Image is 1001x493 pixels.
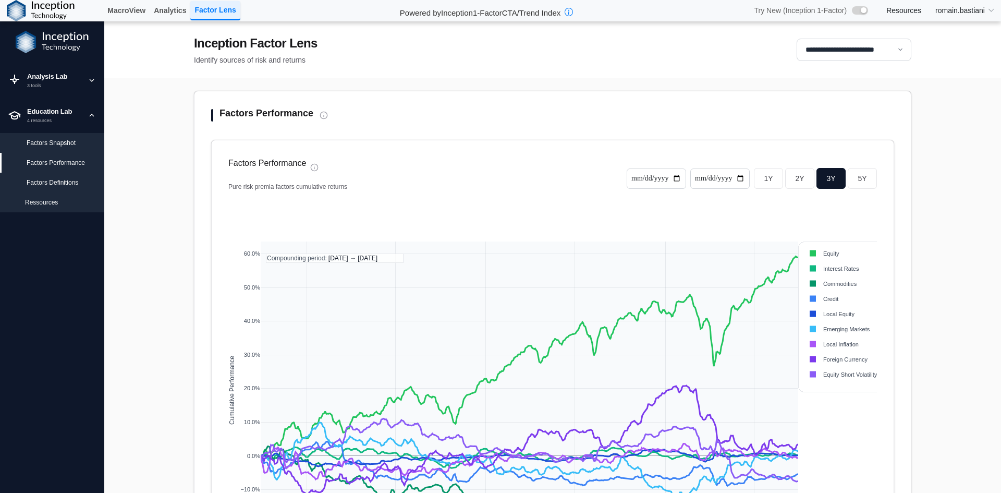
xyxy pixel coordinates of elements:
[27,158,96,167] div: Factors Performance
[103,2,150,19] a: MacroView
[190,1,240,20] a: Factor Lens
[16,31,89,54] img: Inception
[194,34,318,53] div: Inception Factor Lens
[27,71,81,82] div: Analysis Lab
[754,168,783,189] button: 1Y
[886,6,921,15] a: Resources
[935,5,985,16] span: romain.bastiani
[785,168,814,189] button: 2Y
[848,168,877,189] button: 5Y
[27,82,81,90] div: 3 tools
[27,178,96,187] div: Factors Definitions
[27,106,81,117] div: Education Lab
[754,6,847,15] span: Try New (Inception 1-Factor)
[396,4,565,18] h2: Powered by Inception 1-Factor CTA/Trend Index
[27,138,96,148] div: Factors Snapshot
[27,117,81,125] div: 4 resources
[816,168,846,189] button: 3Y
[194,55,318,66] div: Identify sources of risk and returns
[228,157,306,170] p: Factors Performance
[25,198,96,207] div: Ressources
[929,1,1001,20] summary: romain.bastiani
[219,108,313,119] h2: Factors Performance
[150,2,190,19] a: Analytics
[228,182,622,191] p: Pure risk premia factors cumulative returns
